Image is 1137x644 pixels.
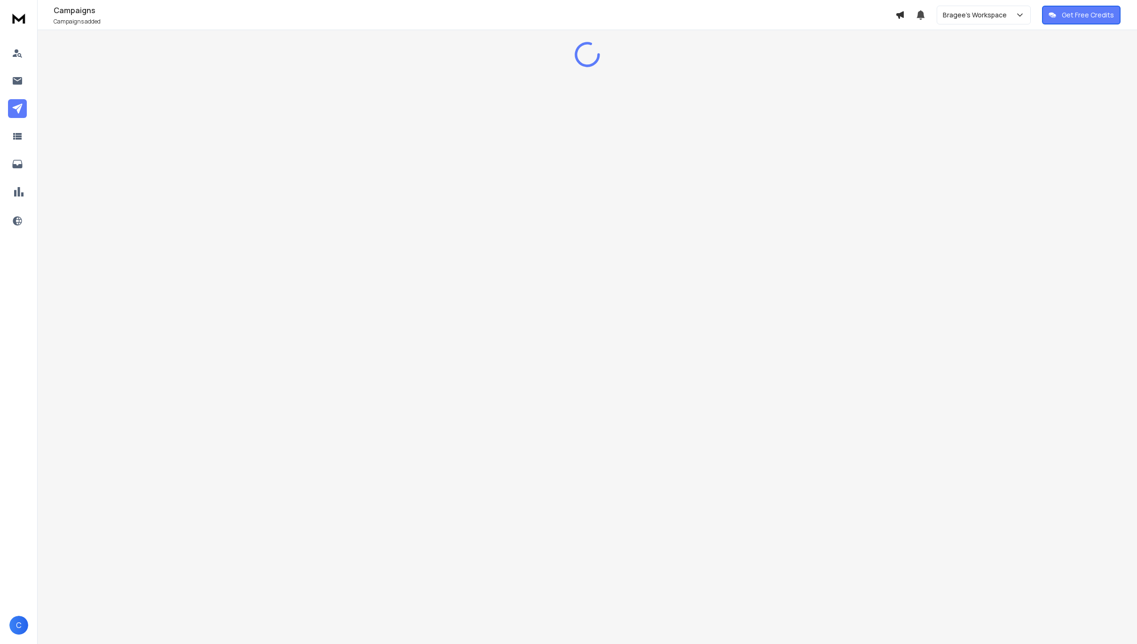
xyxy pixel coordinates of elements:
[54,5,895,16] h1: Campaigns
[9,616,28,635] button: C
[54,18,895,25] p: Campaigns added
[1042,6,1121,24] button: Get Free Credits
[9,9,28,27] img: logo
[1062,10,1114,20] p: Get Free Credits
[943,10,1011,20] p: Bragee's Workspace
